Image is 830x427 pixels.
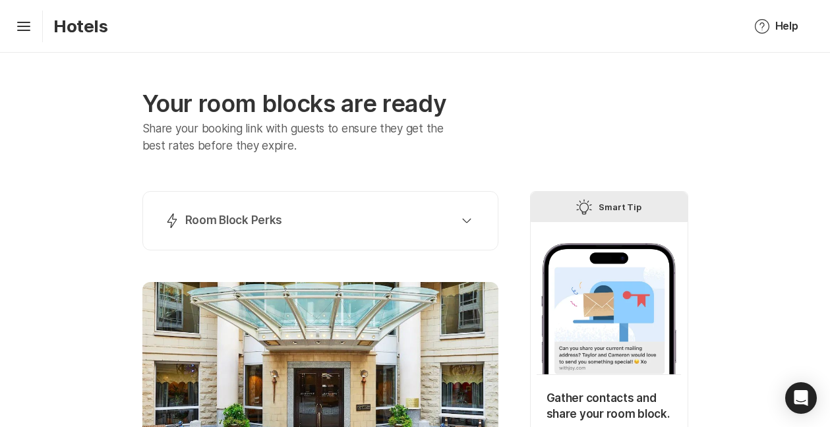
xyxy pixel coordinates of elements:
[53,16,108,36] p: Hotels
[185,213,283,229] p: Room Block Perks
[599,199,642,215] p: Smart Tip
[785,382,817,414] div: Open Intercom Messenger
[142,90,498,118] p: Your room blocks are ready
[142,121,463,154] p: Share your booking link with guests to ensure they get the best rates before they expire.
[547,391,672,422] p: Gather contacts and share your room block.
[159,208,482,234] button: Room Block Perks
[738,11,814,42] button: Help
